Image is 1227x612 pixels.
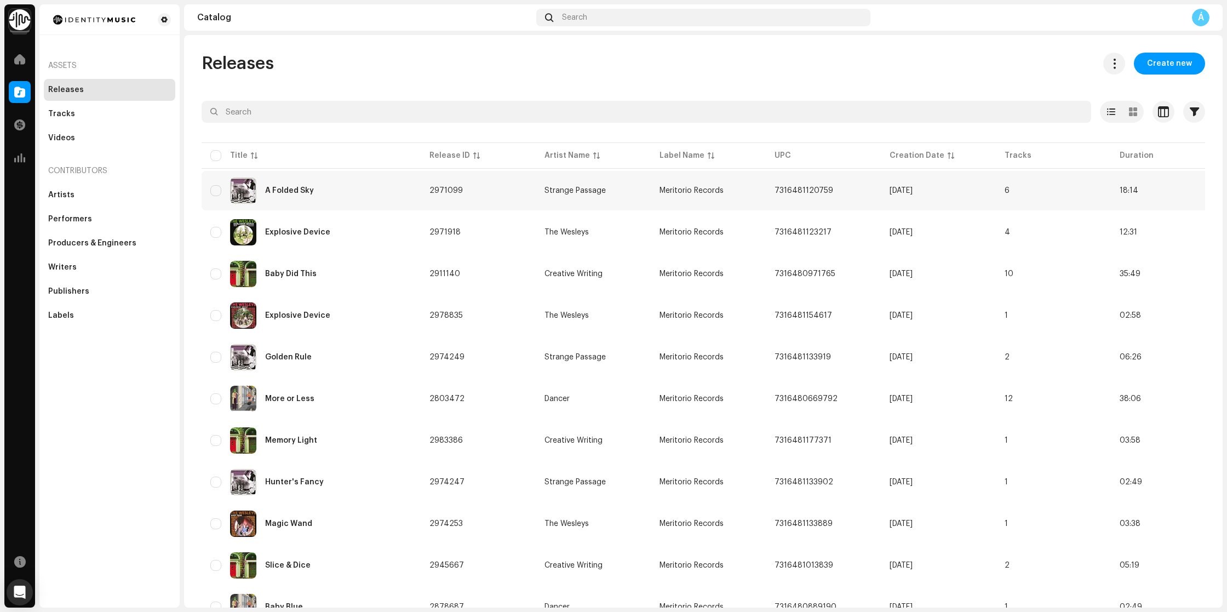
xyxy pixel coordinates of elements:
[265,603,303,611] div: Baby Blue
[544,562,603,569] div: Creative Writing
[230,469,256,495] img: 151e3406-dfc9-4527-ba1b-b55ff68a63f1
[44,53,175,79] re-a-nav-header: Assets
[197,13,532,22] div: Catalog
[660,395,724,403] span: Meritorio Records
[48,311,74,320] div: Labels
[775,187,833,195] span: 7316481120759
[890,603,913,611] span: Jun 17, 2025
[544,312,589,319] div: The Wesleys
[230,427,256,454] img: e5f6e106-fb90-4aa7-a3a7-8a36a634ed47
[1005,312,1008,319] span: 1
[660,603,724,611] span: Meritorio Records
[48,13,140,26] img: 185c913a-8839-411b-a7b9-bf647bcb215e
[1005,478,1008,486] span: 1
[265,520,312,528] div: Magic Wand
[230,302,256,329] img: f24b45e5-1fad-4434-81ee-0bf1e274f1e5
[544,395,642,403] span: Dancer
[775,312,832,319] span: 7316481154617
[1147,53,1192,75] span: Create new
[48,239,136,248] div: Producers & Engineers
[1120,228,1137,236] span: 12:31
[544,312,642,319] span: The Wesleys
[1120,270,1140,278] span: 35:49
[44,127,175,149] re-m-nav-item: Videos
[44,184,175,206] re-m-nav-item: Artists
[1120,353,1142,361] span: 06:26
[890,150,944,161] div: Creation Date
[1120,437,1140,444] span: 03:58
[429,150,470,161] div: Release ID
[544,478,606,486] div: Strange Passage
[429,187,463,195] span: 2971099
[44,79,175,101] re-m-nav-item: Releases
[775,437,832,444] span: 7316481177371
[660,520,724,528] span: Meritorio Records
[1005,228,1010,236] span: 4
[544,437,642,444] span: Creative Writing
[890,187,913,195] span: Aug 7, 2025
[48,110,75,118] div: Tracks
[230,178,256,204] img: 69a963f1-0b41-4f36-b7a0-709d02fd7edd
[660,150,704,161] div: Label Name
[265,228,330,236] div: Explosive Device
[775,228,832,236] span: 7316481123217
[230,511,256,537] img: 6c813ba4-8bef-47c5-98eb-dedb3f17881f
[1005,395,1013,403] span: 12
[202,101,1091,123] input: Search
[44,208,175,230] re-m-nav-item: Performers
[1192,9,1209,26] div: Á
[544,603,570,611] div: Dancer
[265,478,324,486] div: Hunter's Fancy
[544,520,589,528] div: The Wesleys
[660,270,724,278] span: Meritorio Records
[230,219,256,245] img: e6a100a0-1ee5-4450-9df7-cddb49c6b32c
[775,478,833,486] span: 7316481133902
[202,53,274,75] span: Releases
[544,187,642,195] span: Strange Passage
[1120,603,1142,611] span: 02:49
[544,228,589,236] div: The Wesleys
[265,270,317,278] div: Baby Did This
[429,353,465,361] span: 2974249
[660,228,724,236] span: Meritorio Records
[660,187,724,195] span: Meritorio Records
[265,395,314,403] div: More or Less
[775,270,835,278] span: 7316480971765
[429,437,463,444] span: 2983386
[660,437,724,444] span: Meritorio Records
[660,478,724,486] span: Meritorio Records
[890,270,913,278] span: Jul 4, 2025
[1005,520,1008,528] span: 1
[7,579,33,605] div: Open Intercom Messenger
[230,261,256,287] img: 21058dc4-d802-463b-a60f-b22108815ee6
[48,191,74,199] div: Artists
[429,520,463,528] span: 2974253
[890,478,913,486] span: Aug 11, 2025
[544,150,590,161] div: Artist Name
[775,603,836,611] span: 7316480889190
[429,312,463,319] span: 2978835
[1005,437,1008,444] span: 1
[429,603,464,611] span: 2878687
[265,437,317,444] div: Memory Light
[544,395,570,403] div: Dancer
[775,520,833,528] span: 7316481133889
[44,232,175,254] re-m-nav-item: Producers & Engineers
[562,13,587,22] span: Search
[48,263,77,272] div: Writers
[230,150,248,161] div: Title
[48,287,89,296] div: Publishers
[1120,187,1138,195] span: 18:14
[544,353,606,361] div: Strange Passage
[544,478,642,486] span: Strange Passage
[230,552,256,579] img: 45227b5a-6fb6-4d99-bdb7-a028d770f5d1
[44,305,175,327] re-m-nav-item: Labels
[429,228,461,236] span: 2971918
[1120,312,1141,319] span: 02:58
[48,85,84,94] div: Releases
[890,562,913,569] span: Jul 14, 2025
[775,562,833,569] span: 7316481013839
[1120,395,1141,403] span: 38:06
[544,228,642,236] span: The Wesleys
